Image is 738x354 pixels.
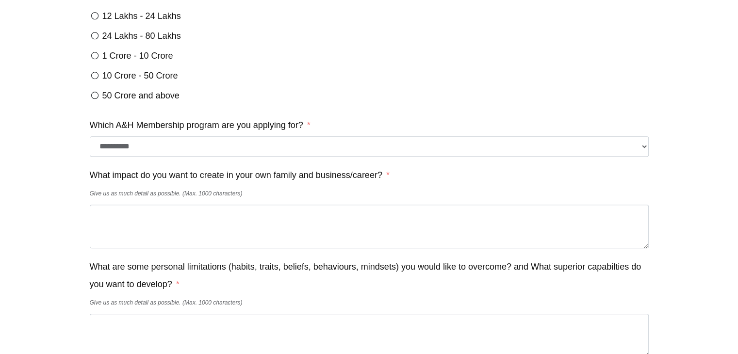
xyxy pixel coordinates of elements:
[90,12,100,19] input: 12 Lakhs - 24 Lakhs
[90,116,311,134] label: Which A&H Membership program are you applying for?
[90,205,649,248] textarea: What impact do you want to create in your own family and business/career?
[90,185,649,202] div: Give us as much detail as possible. (Max. 1000 characters)
[90,166,390,184] label: What impact do you want to create in your own family and business/career?
[102,11,181,21] span: 12 Lakhs - 24 Lakhs
[90,32,100,39] input: 24 Lakhs - 80 Lakhs
[90,136,649,157] select: Which A&H Membership program are you applying for?
[90,92,100,99] input: 50 Crore and above
[90,72,100,79] input: 10 Crore - 50 Crore
[90,258,649,293] label: What are some personal limitations (habits, traits, beliefs, behaviours, mindsets) you would like...
[102,31,181,41] span: 24 Lakhs - 80 Lakhs
[90,294,649,311] div: Give us as much detail as possible. (Max. 1000 characters)
[102,91,180,100] span: 50 Crore and above
[102,51,173,61] span: 1 Crore - 10 Crore
[90,52,100,59] input: 1 Crore - 10 Crore
[102,71,178,80] span: 10 Crore - 50 Crore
